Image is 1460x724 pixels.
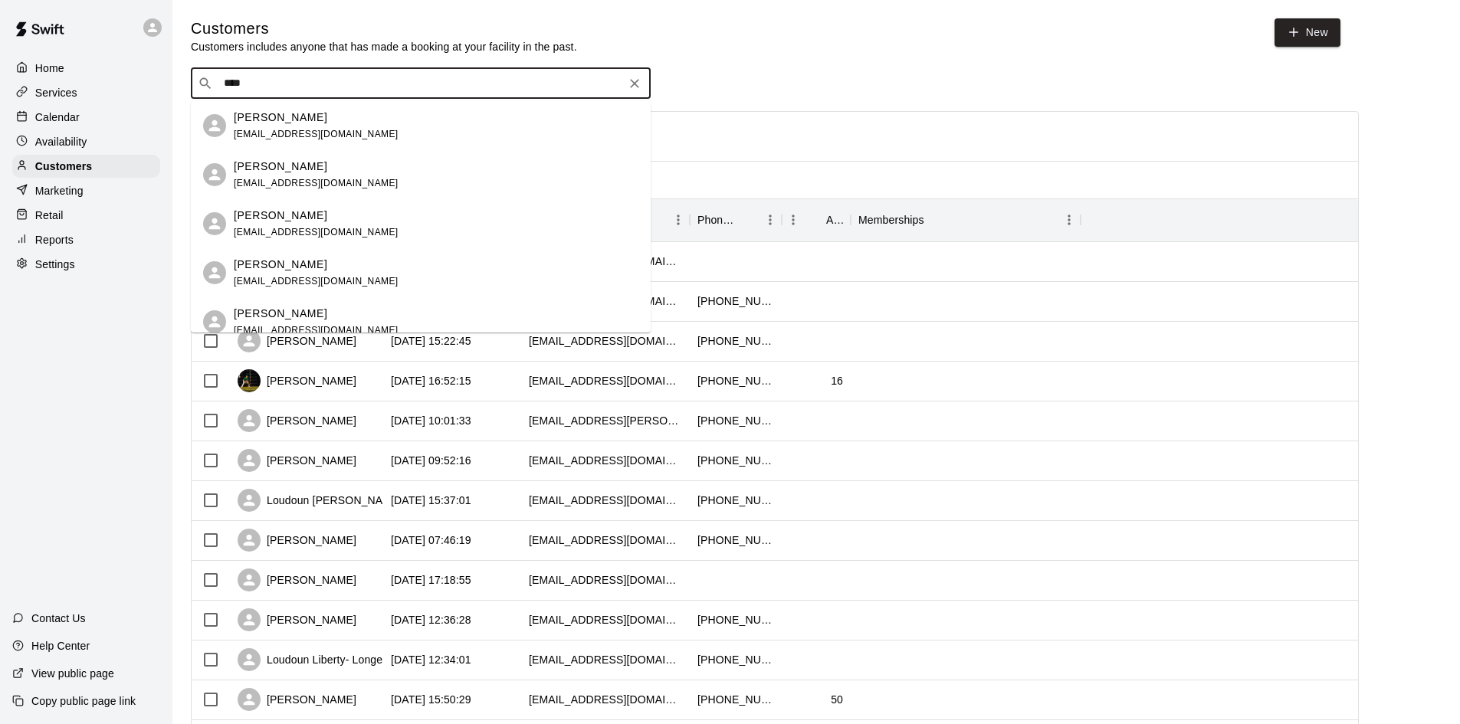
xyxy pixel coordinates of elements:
[782,198,851,241] div: Age
[667,208,690,231] button: Menu
[203,261,226,284] div: Addie Wiley
[203,163,226,186] div: Travis Wiley
[31,638,90,654] p: Help Center
[12,106,160,129] a: Calendar
[529,572,682,588] div: victorvargas1685@gmail.com
[12,253,160,276] a: Settings
[238,688,356,711] div: [PERSON_NAME]
[521,198,690,241] div: Email
[1058,208,1081,231] button: Menu
[234,325,399,336] span: [EMAIL_ADDRESS][DOMAIN_NAME]
[697,652,774,667] div: +18458071589
[529,532,682,548] div: mrsimmons1@gmail.com
[12,155,160,178] a: Customers
[238,409,356,432] div: [PERSON_NAME]
[35,85,77,100] p: Services
[391,373,471,388] div: 2025-08-13 16:52:15
[858,198,924,241] div: Memberships
[191,39,577,54] p: Customers includes anyone that has made a booking at your facility in the past.
[191,68,651,99] div: Search customers by name or email
[238,648,391,671] div: Loudoun Liberty- Longest
[697,612,774,627] div: +17039197242
[697,198,737,241] div: Phone Number
[234,129,399,139] span: [EMAIL_ADDRESS][DOMAIN_NAME]
[238,529,356,552] div: [PERSON_NAME]
[697,532,774,548] div: +15714300205
[831,373,843,388] div: 16
[391,453,471,468] div: 2025-08-13 09:52:16
[1275,18,1340,47] a: New
[529,333,682,349] div: kathycampbell981@yahoo.com
[238,489,402,512] div: Loudoun [PERSON_NAME]
[238,369,356,392] div: [PERSON_NAME]
[203,310,226,333] div: Addie Wiley
[12,228,160,251] a: Reports
[12,81,160,104] a: Services
[203,212,226,235] div: Cora Wiley
[12,179,160,202] a: Marketing
[238,329,356,352] div: [PERSON_NAME]
[238,568,356,591] div: [PERSON_NAME]
[924,209,946,231] button: Sort
[31,693,136,709] p: Copy public page link
[238,449,356,472] div: [PERSON_NAME]
[35,134,87,149] p: Availability
[529,612,682,627] div: rworley792@gmail.com
[759,208,782,231] button: Menu
[697,373,774,388] div: +17034315850
[391,413,471,428] div: 2025-08-13 10:01:33
[697,293,774,309] div: +17033991095
[238,369,261,392] img: Garrett Stotlar
[391,572,471,588] div: 2025-08-06 17:18:55
[529,413,682,428] div: bussenius.caroline@gmail.com
[35,159,92,174] p: Customers
[35,110,80,125] p: Calendar
[851,198,1081,241] div: Memberships
[805,209,826,231] button: Sort
[234,208,327,224] p: [PERSON_NAME]
[238,608,356,631] div: [PERSON_NAME]
[234,276,399,287] span: [EMAIL_ADDRESS][DOMAIN_NAME]
[697,333,774,349] div: +12709876137
[234,257,327,273] p: [PERSON_NAME]
[12,57,160,80] a: Home
[529,373,682,388] div: garrettstotlar13@icloud.com
[697,453,774,468] div: +15405601123
[31,611,86,626] p: Contact Us
[391,692,471,707] div: 2025-07-31 15:50:29
[782,208,805,231] button: Menu
[12,204,160,227] a: Retail
[391,652,471,667] div: 2025-08-06 12:34:01
[737,209,759,231] button: Sort
[35,257,75,272] p: Settings
[234,178,399,188] span: [EMAIL_ADDRESS][DOMAIN_NAME]
[690,198,782,241] div: Phone Number
[826,198,843,241] div: Age
[234,306,327,322] p: [PERSON_NAME]
[35,232,74,247] p: Reports
[191,18,577,39] h5: Customers
[234,110,327,126] p: [PERSON_NAME]
[203,114,226,137] div: Melissa Wiley
[391,333,471,349] div: 2025-08-15 15:22:45
[697,692,774,707] div: +15715122995
[234,227,399,238] span: [EMAIL_ADDRESS][DOMAIN_NAME]
[391,612,471,627] div: 2025-08-06 12:36:28
[529,493,682,508] div: loudounlibertyclements@gmail.com
[529,453,682,468] div: et111770@gmail.com
[35,208,64,223] p: Retail
[35,61,64,76] p: Home
[529,692,682,707] div: dperssonca@gmail.com
[12,130,160,153] a: Availability
[831,692,843,707] div: 50
[624,73,645,94] button: Clear
[391,532,471,548] div: 2025-08-09 07:46:19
